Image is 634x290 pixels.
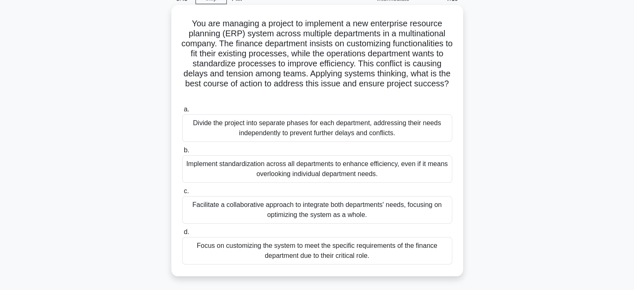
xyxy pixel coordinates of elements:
[182,114,452,142] div: Divide the project into separate phases for each department, addressing their needs independently...
[184,228,189,235] span: d.
[182,196,452,224] div: Facilitate a collaborative approach to integrate both departments' needs, focusing on optimizing ...
[184,187,189,194] span: c.
[182,155,452,183] div: Implement standardization across all departments to enhance efficiency, even if it means overlook...
[181,18,453,99] h5: You are managing a project to implement a new enterprise resource planning (ERP) system across mu...
[182,237,452,265] div: Focus on customizing the system to meet the specific requirements of the finance department due t...
[184,146,189,154] span: b.
[184,106,189,113] span: a.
